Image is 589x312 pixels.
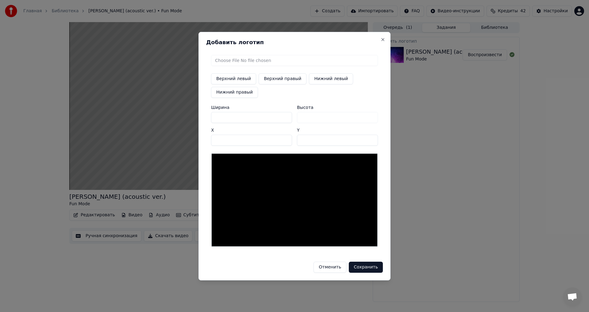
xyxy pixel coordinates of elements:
label: Ширина [211,105,292,110]
button: Нижний правый [211,87,258,98]
button: Отменить [314,262,346,273]
label: X [211,128,292,132]
button: Верхний левый [211,73,256,84]
button: Верхний правый [259,73,306,84]
h2: Добавить логотип [206,40,383,45]
button: Нижний левый [309,73,353,84]
label: Высота [297,105,378,110]
label: Y [297,128,378,132]
button: Сохранить [349,262,383,273]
